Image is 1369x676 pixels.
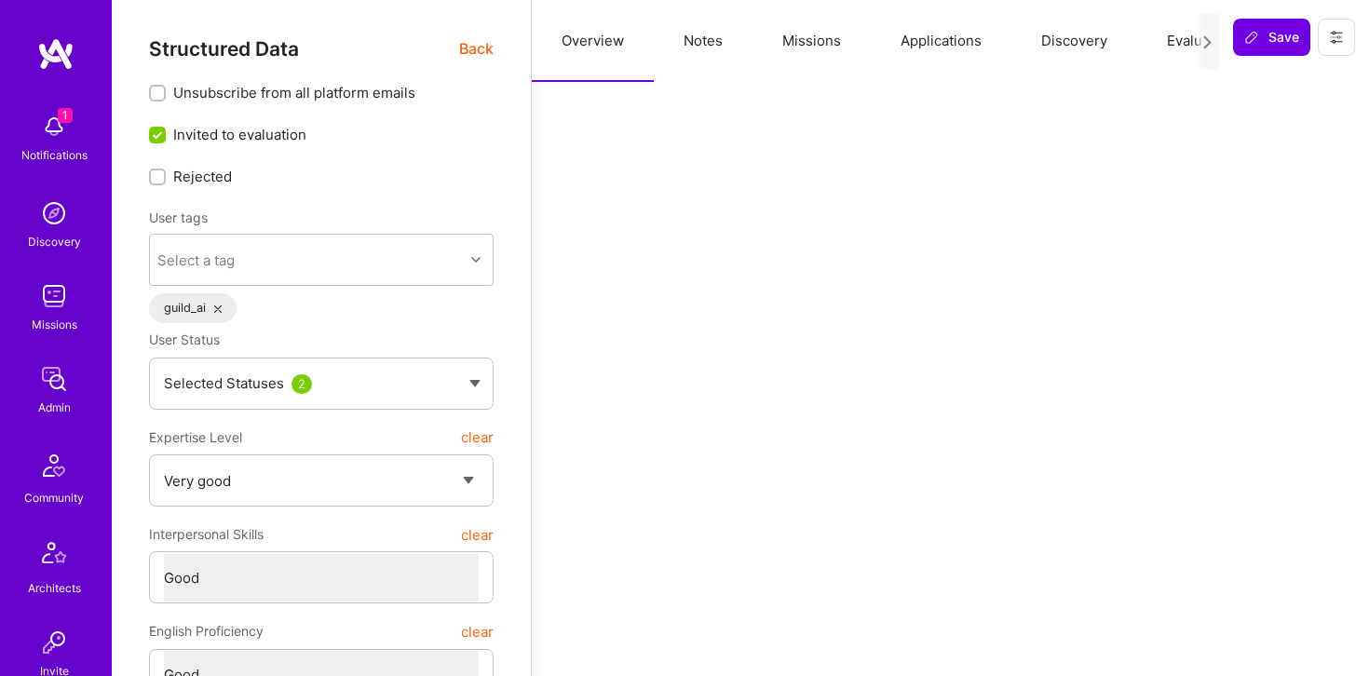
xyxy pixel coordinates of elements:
[149,209,208,226] label: User tags
[173,83,415,102] span: Unsubscribe from all platform emails
[149,421,242,454] span: Expertise Level
[461,615,494,648] button: clear
[149,293,237,323] div: guild_ai
[149,37,299,61] span: Structured Data
[21,145,88,165] div: Notifications
[149,518,264,551] span: Interpersonal Skills
[32,534,76,578] img: Architects
[157,250,235,270] div: Select a tag
[35,277,73,315] img: teamwork
[35,195,73,232] img: discovery
[469,380,481,387] img: caret
[149,615,264,648] span: English Proficiency
[24,488,84,507] div: Community
[28,232,81,251] div: Discovery
[32,315,77,334] div: Missions
[291,374,312,394] div: 2
[28,578,81,598] div: Architects
[164,374,284,392] span: Selected Statuses
[459,37,494,61] span: Back
[173,167,232,186] span: Rejected
[1244,28,1299,47] span: Save
[35,360,73,398] img: admin teamwork
[35,624,73,661] img: Invite
[1233,19,1310,56] button: Save
[58,108,73,123] span: 1
[32,443,76,488] img: Community
[214,305,222,313] i: icon Close
[173,125,306,144] span: Invited to evaluation
[38,398,71,417] div: Admin
[149,331,220,347] span: User Status
[461,421,494,454] button: clear
[461,518,494,551] button: clear
[37,37,75,71] img: logo
[35,108,73,145] img: bell
[1200,35,1214,49] i: icon Next
[471,255,481,264] i: icon Chevron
